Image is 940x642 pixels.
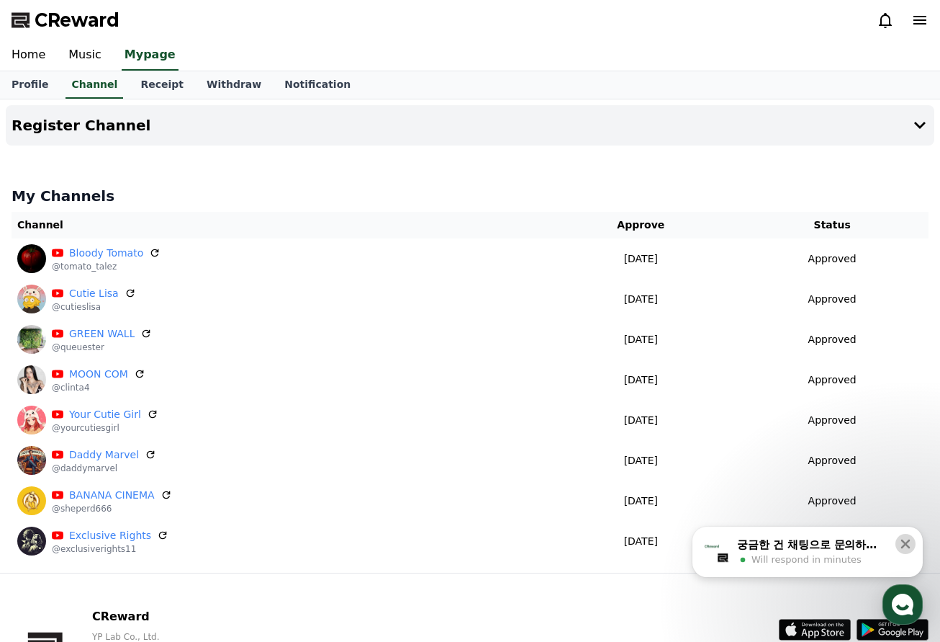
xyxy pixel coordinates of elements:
[551,251,730,267] p: [DATE]
[551,494,730,509] p: [DATE]
[69,447,139,463] a: Daddy Marvel
[129,71,195,99] a: Receipt
[808,373,857,388] p: Approved
[69,488,155,503] a: BANANA CINEMA
[213,478,248,490] span: Settings
[65,71,123,99] a: Channel
[119,479,162,491] span: Messages
[92,608,333,625] p: CReward
[35,9,119,32] span: CReward
[551,534,730,549] p: [DATE]
[186,457,276,493] a: Settings
[17,527,46,556] img: Exclusive Rights
[808,292,857,307] p: Approved
[17,406,46,434] img: Your Cutie Girl
[52,463,156,474] p: @daddymarvel
[12,9,119,32] a: CReward
[12,186,928,206] h4: My Channels
[37,478,62,490] span: Home
[52,503,172,514] p: @sheperd666
[69,246,143,261] a: Bloody Tomato
[546,212,736,238] th: Approve
[551,453,730,468] p: [DATE]
[736,212,928,238] th: Status
[52,261,161,272] p: @tomato_talez
[273,71,362,99] a: Notification
[69,528,151,543] a: Exclusive Rights
[122,40,178,71] a: Mypage
[69,367,128,382] a: MOON COM
[52,301,136,313] p: @cutieslisa
[17,244,46,273] img: Bloody Tomato
[808,494,857,509] p: Approved
[17,285,46,313] img: Cutie Lisa
[808,332,857,347] p: Approved
[17,365,46,394] img: MOON COM
[52,382,145,393] p: @clinta4
[808,251,857,267] p: Approved
[551,373,730,388] p: [DATE]
[57,40,113,71] a: Music
[52,543,168,555] p: @exclusiverights11
[17,486,46,515] img: BANANA CINEMA
[12,117,150,133] h4: Register Channel
[95,457,186,493] a: Messages
[4,457,95,493] a: Home
[69,326,135,342] a: GREEN WALL
[551,332,730,347] p: [DATE]
[17,446,46,475] img: Daddy Marvel
[17,325,46,354] img: GREEN WALL
[808,413,857,428] p: Approved
[195,71,273,99] a: Withdraw
[52,342,152,353] p: @queuester
[52,422,158,434] p: @yourcutiesgirl
[12,212,546,238] th: Channel
[808,453,857,468] p: Approved
[551,292,730,307] p: [DATE]
[69,407,141,422] a: Your Cutie Girl
[69,286,119,301] a: Cutie Lisa
[551,413,730,428] p: [DATE]
[6,105,934,146] button: Register Channel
